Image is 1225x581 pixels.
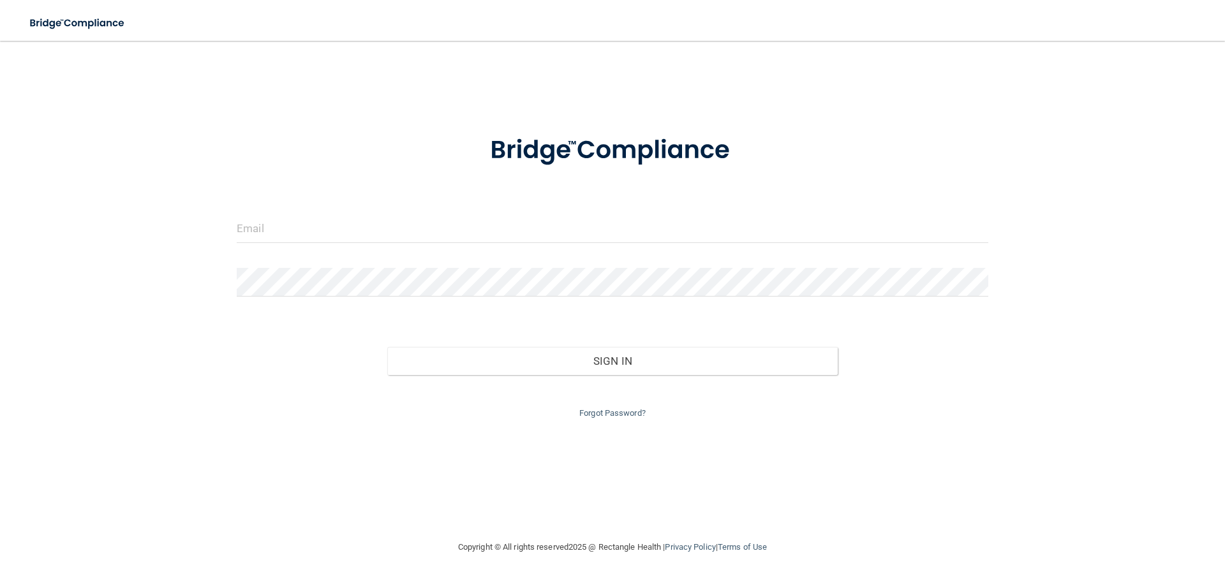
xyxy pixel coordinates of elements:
[718,542,767,552] a: Terms of Use
[665,542,715,552] a: Privacy Policy
[237,214,988,243] input: Email
[464,117,761,184] img: bridge_compliance_login_screen.278c3ca4.svg
[380,527,845,568] div: Copyright © All rights reserved 2025 @ Rectangle Health | |
[387,347,838,375] button: Sign In
[579,408,646,418] a: Forgot Password?
[19,10,137,36] img: bridge_compliance_login_screen.278c3ca4.svg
